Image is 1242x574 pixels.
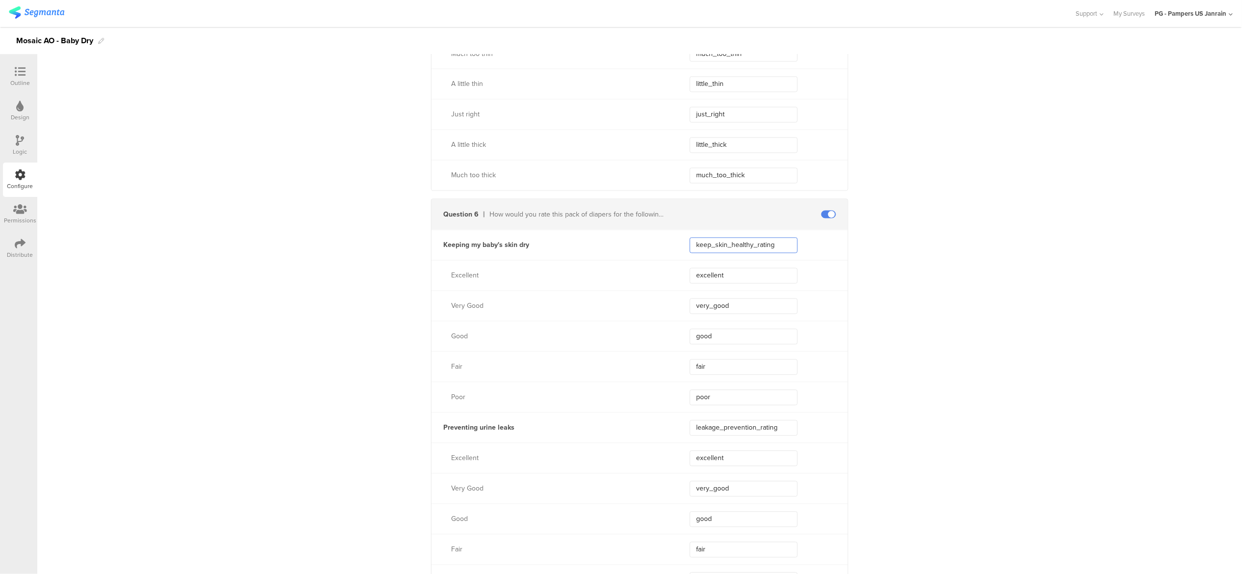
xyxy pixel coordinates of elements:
[690,390,798,406] input: Enter a value...
[451,271,666,281] div: Excellent
[690,420,798,436] input: Enter a key...
[451,109,666,120] div: Just right
[10,79,30,87] div: Outline
[690,268,798,284] input: Enter a value...
[690,137,798,153] input: Enter a value...
[7,182,33,191] div: Configure
[489,210,666,220] div: How would you rate this pack of diapers for the following attributes?
[443,210,479,220] div: Question 6
[16,33,93,49] div: Mosaic AO - Baby Dry
[9,6,64,19] img: segmanta logo
[451,392,666,403] div: Poor
[451,79,666,89] div: A little thin
[451,484,666,494] div: Very Good
[690,168,798,184] input: Enter a value...
[690,542,798,558] input: Enter a value...
[443,240,529,250] div: Keeping my baby's skin dry
[1076,9,1098,18] span: Support
[451,545,666,555] div: Fair
[690,299,798,314] input: Enter a value...
[11,113,29,122] div: Design
[690,359,798,375] input: Enter a value...
[451,140,666,150] div: A little thick
[451,170,666,181] div: Much too thick
[7,250,33,259] div: Distribute
[690,107,798,123] input: Enter a value...
[4,216,36,225] div: Permissions
[690,329,798,345] input: Enter a value...
[451,301,666,311] div: Very Good
[13,147,27,156] div: Logic
[690,451,798,466] input: Enter a value...
[451,453,666,464] div: Excellent
[690,238,798,253] input: Enter a key...
[1155,9,1227,18] div: PG - Pampers US Janrain
[690,77,798,92] input: Enter a value...
[690,512,798,527] input: Enter a value...
[451,331,666,342] div: Good
[443,423,514,433] div: Preventing urine leaks
[690,481,798,497] input: Enter a value...
[451,362,666,372] div: Fair
[451,514,666,524] div: Good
